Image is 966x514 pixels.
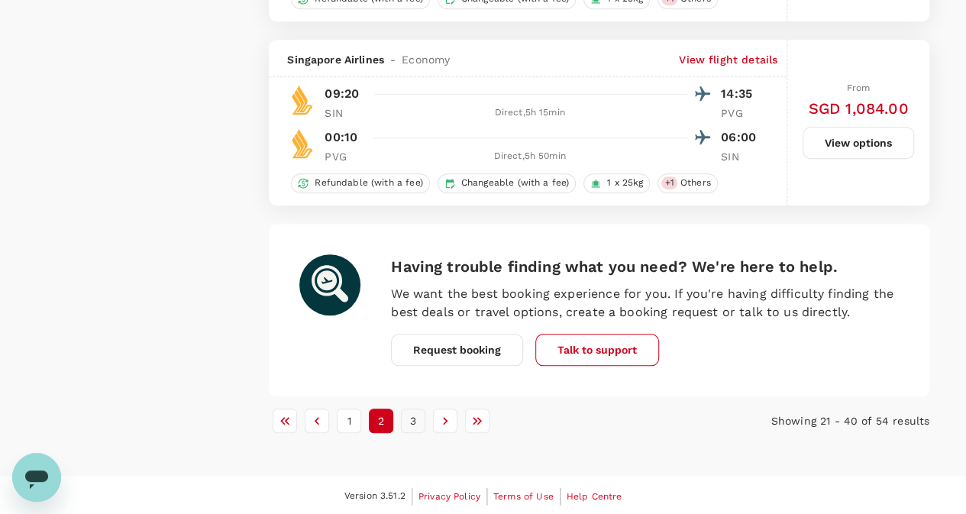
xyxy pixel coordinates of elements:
p: View flight details [679,52,777,67]
span: Terms of Use [493,491,554,502]
p: PVG [721,105,759,121]
p: SIN [721,149,759,164]
iframe: Button to launch messaging window [12,453,61,502]
h6: Having trouble finding what you need? We're here to help. [391,254,899,279]
a: Privacy Policy [418,488,480,505]
div: Direct , 5h 15min [372,105,687,121]
span: 1 x 25kg [601,176,649,189]
p: Showing 21 - 40 of 54 results [709,413,929,428]
div: Refundable (with a fee) [291,173,429,193]
a: Help Centre [567,488,622,505]
button: Talk to support [535,334,659,366]
p: 09:20 [325,85,359,103]
button: Go to first page [273,409,297,433]
button: page 2 [369,409,393,433]
nav: pagination navigation [269,409,709,433]
img: SQ [287,128,318,159]
img: SQ [287,85,318,115]
span: Help Centre [567,491,622,502]
button: Go to last page [465,409,489,433]
button: Request booking [391,334,523,366]
div: Direct , 5h 50min [372,149,687,164]
span: Changeable (with a fee) [455,176,575,189]
p: PVG [325,149,363,164]
button: Go to page 3 [401,409,425,433]
button: View options [803,127,914,159]
button: Go to next page [433,409,457,433]
p: SIN [325,105,363,121]
span: Singapore Airlines [287,52,384,67]
span: Privacy Policy [418,491,480,502]
div: +1Others [657,173,717,193]
p: 00:10 [325,128,357,147]
span: + 1 [661,176,677,189]
p: 06:00 [721,128,759,147]
a: Terms of Use [493,488,554,505]
span: Economy [402,52,450,67]
span: Version 3.51.2 [344,489,405,504]
p: 14:35 [721,85,759,103]
div: 1 x 25kg [583,173,650,193]
p: We want the best booking experience for you. If you're having difficulty finding the best deals o... [391,285,899,322]
div: Changeable (with a fee) [438,173,576,193]
span: From [847,82,871,93]
button: Go to previous page [305,409,329,433]
h6: SGD 1,084.00 [809,96,909,121]
span: - [384,52,402,67]
span: Others [674,176,717,189]
button: Go to page 1 [337,409,361,433]
span: Refundable (with a fee) [309,176,428,189]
